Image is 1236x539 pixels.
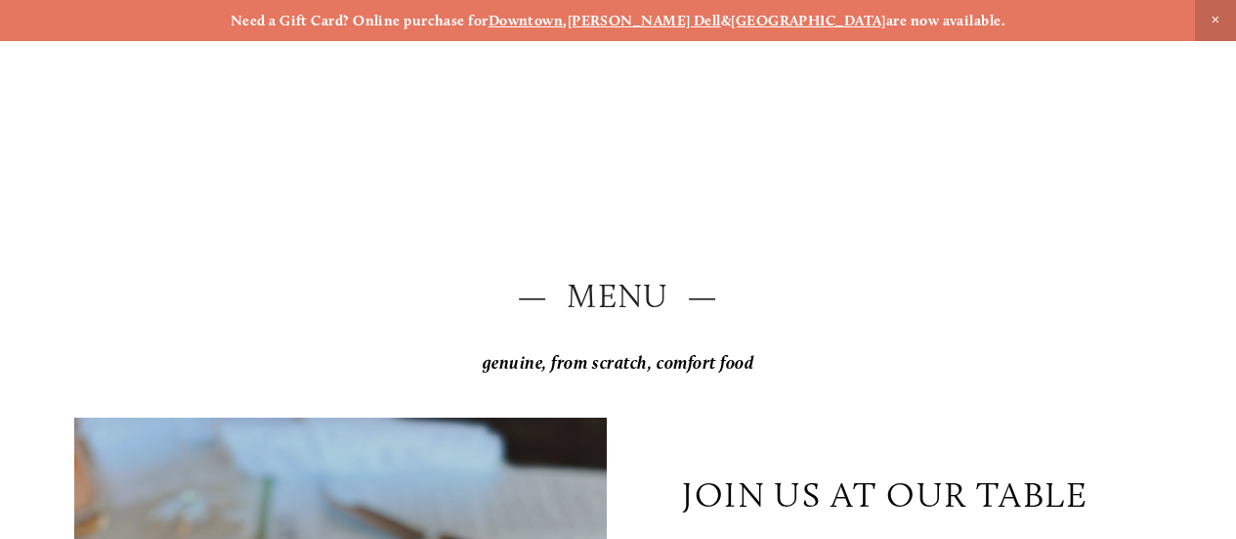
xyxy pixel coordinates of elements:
[483,352,754,374] em: genuine, from scratch, comfort food
[721,12,731,29] strong: &
[731,12,886,29] a: [GEOGRAPHIC_DATA]
[563,12,567,29] strong: ,
[489,12,564,29] a: Downtown
[886,12,1005,29] strong: are now available.
[231,12,489,29] strong: Need a Gift Card? Online purchase for
[568,12,721,29] a: [PERSON_NAME] Dell
[74,273,1162,319] h2: — Menu —
[682,473,1087,516] p: join us at our table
